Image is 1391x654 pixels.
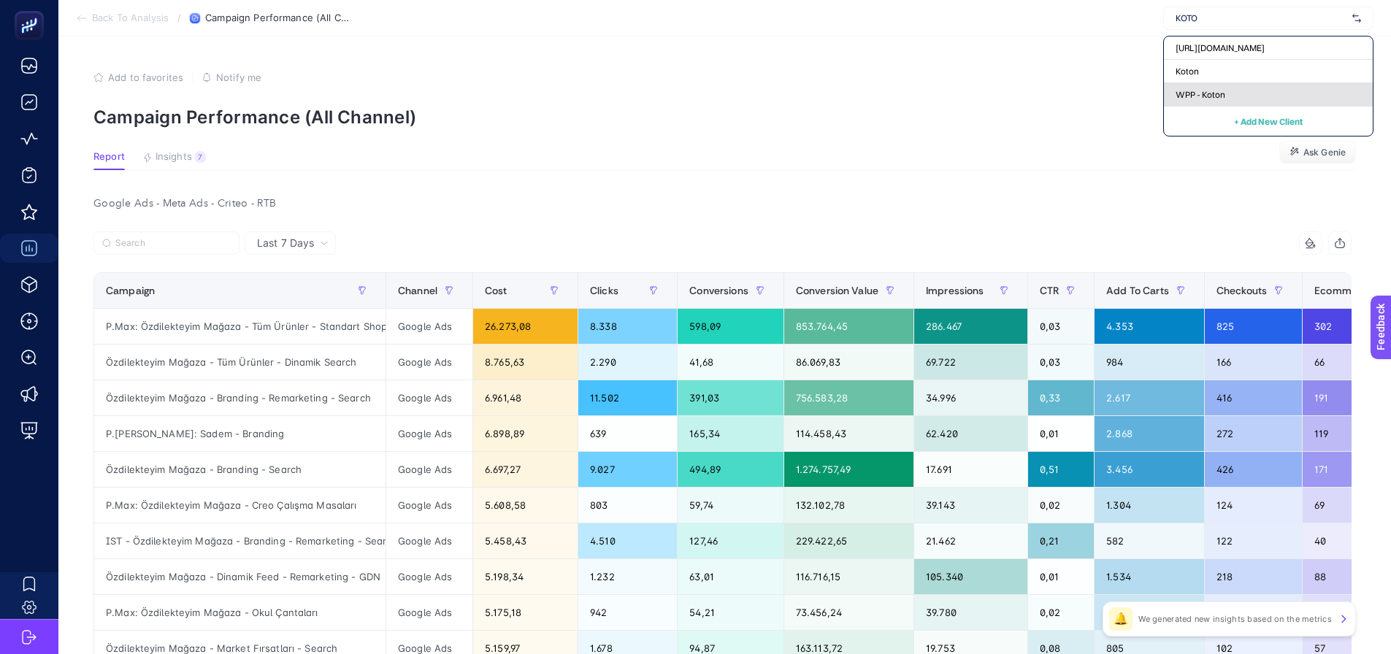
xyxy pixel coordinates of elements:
[1205,452,1302,487] div: 426
[1234,112,1303,130] button: + Add New Client
[914,380,1027,415] div: 34.996
[1109,607,1133,631] div: 🔔
[92,12,169,24] span: Back To Analysis
[784,488,913,523] div: 132.102,78
[678,380,783,415] div: 391,03
[386,595,472,630] div: Google Ads
[94,380,386,415] div: Özdilekteyim Mağaza - Branding - Remarketing - Search
[914,595,1027,630] div: 39.780
[1028,488,1094,523] div: 0,02
[9,4,55,16] span: Feedback
[94,416,386,451] div: P.[PERSON_NAME]: Sadem - Branding
[784,380,913,415] div: 756.583,28
[578,309,677,344] div: 8.338
[1040,285,1059,296] span: CTR
[578,595,677,630] div: 942
[257,236,314,250] span: Last 7 Days
[784,309,913,344] div: 853.764,45
[473,559,578,594] div: 5.198,34
[689,285,748,296] span: Conversions
[578,452,677,487] div: 9.027
[1205,345,1302,380] div: 166
[784,345,913,380] div: 86.069,83
[386,523,472,558] div: Google Ads
[1205,416,1302,451] div: 272
[1205,488,1302,523] div: 124
[1095,345,1204,380] div: 984
[386,559,472,594] div: Google Ads
[108,72,183,83] span: Add to favorites
[678,309,783,344] div: 598,09
[1095,523,1204,558] div: 582
[94,523,386,558] div: IST - Özdilekteyim Mağaza - Branding - Remarketing - Search
[93,72,183,83] button: Add to favorites
[1352,11,1361,26] img: svg%3e
[1234,116,1303,127] span: + Add New Client
[578,559,677,594] div: 1.232
[1205,595,1302,630] div: 127
[578,416,677,451] div: 639
[784,595,913,630] div: 73.456,24
[195,151,206,163] div: 7
[1095,380,1204,415] div: 2.617
[678,416,783,451] div: 165,34
[914,309,1027,344] div: 286.467
[1176,42,1265,54] span: [URL][DOMAIN_NAME]
[115,238,231,249] input: Search
[590,285,618,296] span: Clicks
[678,559,783,594] div: 63,01
[386,452,472,487] div: Google Ads
[386,488,472,523] div: Google Ads
[473,380,578,415] div: 6.961,48
[386,345,472,380] div: Google Ads
[202,72,261,83] button: Notify me
[106,285,155,296] span: Campaign
[678,595,783,630] div: 54,21
[1138,613,1332,625] p: We generated new insights based on the metrics
[473,488,578,523] div: 5.608,58
[1205,559,1302,594] div: 218
[156,151,192,163] span: Insights
[386,309,472,344] div: Google Ads
[784,452,913,487] div: 1.274.757,49
[473,595,578,630] div: 5.175,18
[93,107,1356,128] p: Campaign Performance (All Channel)
[578,345,677,380] div: 2.290
[914,559,1027,594] div: 105.340
[1303,147,1346,158] span: Ask Genie
[1095,416,1204,451] div: 2.868
[94,309,386,344] div: P.Max: Özdilekteyim Mağaza - Tüm Ürünler - Standart Shopping
[914,416,1027,451] div: 62.420
[1216,285,1267,296] span: Checkouts
[1028,345,1094,380] div: 0,03
[386,380,472,415] div: Google Ads
[1176,66,1199,77] span: Koton
[784,523,913,558] div: 229.422,65
[94,595,386,630] div: P.Max: Özdilekteyim Mağaza - Okul Çantaları
[386,416,472,451] div: Google Ads
[94,345,386,380] div: Özdilekteyim Mağaza - Tüm Ürünler - Dinamik Search
[1028,595,1094,630] div: 0,02
[177,12,181,23] span: /
[578,523,677,558] div: 4.510
[1095,309,1204,344] div: 4.353
[914,488,1027,523] div: 39.143
[1028,416,1094,451] div: 0,01
[94,452,386,487] div: Özdilekteyim Mağaza - Branding - Search
[1279,141,1356,164] button: Ask Genie
[914,523,1027,558] div: 21.462
[1176,12,1346,24] input: Özdilekteyim - ADV
[1205,309,1302,344] div: 825
[473,523,578,558] div: 5.458,43
[678,523,783,558] div: 127,46
[1028,559,1094,594] div: 0,01
[205,12,351,24] span: Campaign Performance (All Channel)
[796,285,878,296] span: Conversion Value
[784,416,913,451] div: 114.458,43
[398,285,437,296] span: Channel
[1205,380,1302,415] div: 416
[926,285,984,296] span: Impressions
[1028,452,1094,487] div: 0,51
[1028,523,1094,558] div: 0,21
[1095,488,1204,523] div: 1.304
